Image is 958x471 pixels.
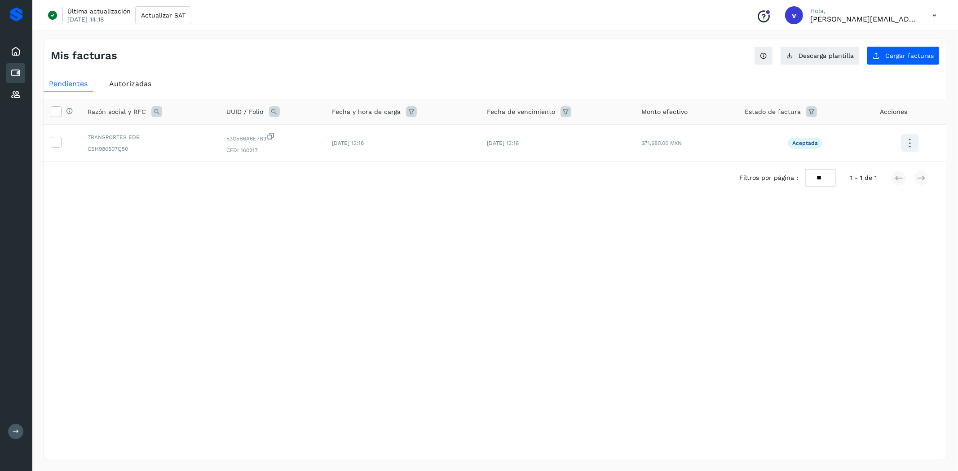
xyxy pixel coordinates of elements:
h4: Mis facturas [51,49,117,62]
span: TRANSPORTES EDR [88,133,212,141]
p: Aceptada [792,140,818,146]
span: Monto efectivo [641,107,688,117]
button: Cargar facturas [867,46,940,65]
span: Estado de factura [745,107,801,117]
span: CSH980507Q50 [88,145,212,153]
button: Actualizar SAT [135,6,191,24]
div: Cuentas por pagar [6,63,25,83]
span: UUID / Folio [227,107,264,117]
span: Autorizadas [109,79,151,88]
span: 1 - 1 de 1 [850,173,877,183]
span: [DATE] 13:18 [487,140,519,146]
span: Fecha de vencimiento [487,107,555,117]
span: Actualizar SAT [141,12,185,18]
p: Última actualización [67,7,131,15]
span: 53C5B6A6E7B3 [227,132,318,143]
p: [DATE] 14:18 [67,15,104,23]
span: Fecha y hora de carga [332,107,401,117]
div: Inicio [6,42,25,61]
span: Acciones [880,107,908,117]
button: Descarga plantilla [780,46,860,65]
span: Filtros por página : [739,173,798,183]
p: Hola, [810,7,918,15]
span: $71,680.00 MXN [641,140,682,146]
span: [DATE] 13:18 [332,140,364,146]
span: Pendientes [49,79,88,88]
span: CFDI 160217 [227,146,318,154]
span: Razón social y RFC [88,107,146,117]
span: Descarga plantilla [799,52,854,59]
span: Cargar facturas [885,52,934,59]
div: Proveedores [6,85,25,105]
p: victor.romero@fidum.com.mx [810,15,918,23]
